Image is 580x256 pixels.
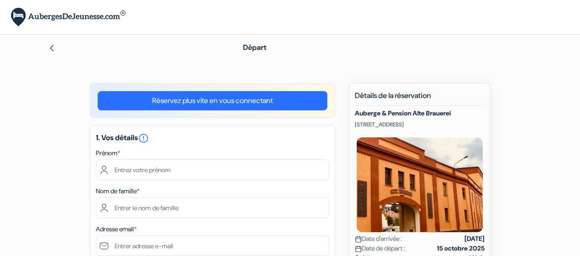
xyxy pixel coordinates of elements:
h5: 1. Vos détails [96,133,329,144]
input: Entrez votre prénom [96,159,329,180]
span: Date de départ : [355,244,405,253]
img: AubergesDeJeunesse.com [11,8,126,27]
img: calendar.svg [355,245,362,252]
i: error_outline [138,133,149,144]
span: Date d'arrivée : [355,234,402,244]
p: [STREET_ADDRESS] [355,121,485,128]
h5: Auberge & Pension Alte Brauerei [355,109,485,117]
input: Entrer adresse e-mail [96,235,329,256]
label: Nom de famille [96,186,139,196]
label: Prénom [96,148,120,158]
input: Entrer le nom de famille [96,197,329,218]
img: calendar.svg [355,236,362,243]
label: Adresse email [96,224,137,234]
a: Réservez plus vite en vous connectant [98,91,327,110]
strong: [DATE] [464,234,485,244]
a: error_outline [138,133,149,142]
h5: Détails de la réservation [355,91,485,106]
img: left_arrow.svg [48,44,55,52]
strong: 15 octobre 2025 [437,244,485,253]
span: Départ [243,43,266,52]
